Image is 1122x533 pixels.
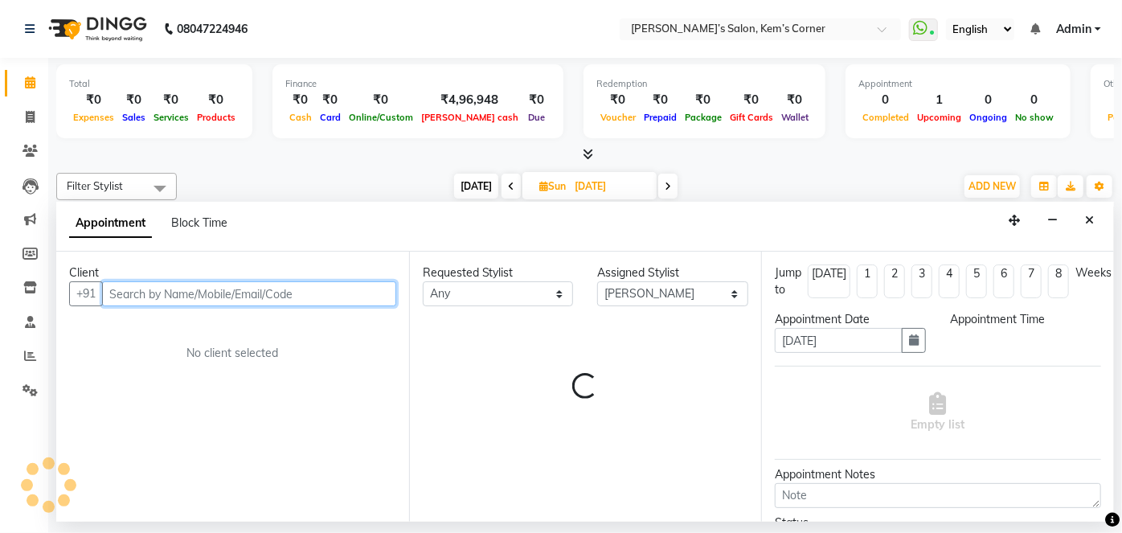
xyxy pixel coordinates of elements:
[193,91,240,109] div: ₹0
[118,91,149,109] div: ₹0
[777,91,813,109] div: ₹0
[726,91,777,109] div: ₹0
[939,264,960,298] li: 4
[522,91,551,109] div: ₹0
[965,112,1011,123] span: Ongoing
[1075,264,1112,281] div: Weeks
[417,91,522,109] div: ₹4,96,948
[67,179,123,192] span: Filter Stylist
[777,112,813,123] span: Wallet
[950,311,1101,328] div: Appointment Time
[69,209,152,238] span: Appointment
[726,112,777,123] span: Gift Cards
[285,112,316,123] span: Cash
[69,112,118,123] span: Expenses
[964,175,1020,198] button: ADD NEW
[775,515,926,531] div: Status
[775,311,926,328] div: Appointment Date
[775,264,801,298] div: Jump to
[911,392,965,433] span: Empty list
[913,91,965,109] div: 1
[524,112,549,123] span: Due
[345,112,417,123] span: Online/Custom
[285,77,551,91] div: Finance
[454,174,498,199] span: [DATE]
[69,264,396,281] div: Client
[423,264,574,281] div: Requested Stylist
[1078,208,1101,233] button: Close
[681,112,726,123] span: Package
[681,91,726,109] div: ₹0
[149,112,193,123] span: Services
[285,91,316,109] div: ₹0
[69,281,103,306] button: +91
[596,77,813,91] div: Redemption
[417,112,522,123] span: [PERSON_NAME] cash
[118,112,149,123] span: Sales
[41,6,151,51] img: logo
[171,215,227,230] span: Block Time
[858,91,913,109] div: 0
[102,281,396,306] input: Search by Name/Mobile/Email/Code
[913,112,965,123] span: Upcoming
[857,264,878,298] li: 1
[597,264,748,281] div: Assigned Stylist
[316,112,345,123] span: Card
[640,91,681,109] div: ₹0
[316,91,345,109] div: ₹0
[775,328,903,353] input: yyyy-mm-dd
[108,345,358,362] div: No client selected
[69,91,118,109] div: ₹0
[345,91,417,109] div: ₹0
[1011,112,1058,123] span: No show
[535,180,570,192] span: Sun
[149,91,193,109] div: ₹0
[993,264,1014,298] li: 6
[884,264,905,298] li: 2
[966,264,987,298] li: 5
[570,174,650,199] input: 2025-09-21
[775,466,1101,483] div: Appointment Notes
[640,112,681,123] span: Prepaid
[193,112,240,123] span: Products
[1048,264,1069,298] li: 8
[911,264,932,298] li: 3
[596,112,640,123] span: Voucher
[177,6,248,51] b: 08047224946
[968,180,1016,192] span: ADD NEW
[596,91,640,109] div: ₹0
[965,91,1011,109] div: 0
[69,77,240,91] div: Total
[812,265,846,282] div: [DATE]
[1011,91,1058,109] div: 0
[858,112,913,123] span: Completed
[1056,21,1091,38] span: Admin
[1021,264,1042,298] li: 7
[858,77,1058,91] div: Appointment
